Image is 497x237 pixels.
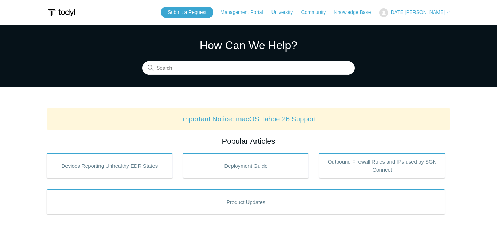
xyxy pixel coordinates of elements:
a: Community [301,9,333,16]
img: Todyl Support Center Help Center home page [47,6,76,19]
a: Devices Reporting Unhealthy EDR States [47,153,173,178]
a: Outbound Firewall Rules and IPs used by SGN Connect [319,153,445,178]
span: [DATE][PERSON_NAME] [389,9,445,15]
a: University [271,9,300,16]
input: Search [142,61,355,75]
a: Management Portal [221,9,270,16]
h2: Popular Articles [47,135,450,147]
button: [DATE][PERSON_NAME] [379,8,450,17]
h1: How Can We Help? [142,37,355,54]
a: Knowledge Base [334,9,378,16]
a: Important Notice: macOS Tahoe 26 Support [181,115,316,123]
a: Deployment Guide [183,153,309,178]
a: Submit a Request [161,7,213,18]
a: Product Updates [47,189,445,214]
